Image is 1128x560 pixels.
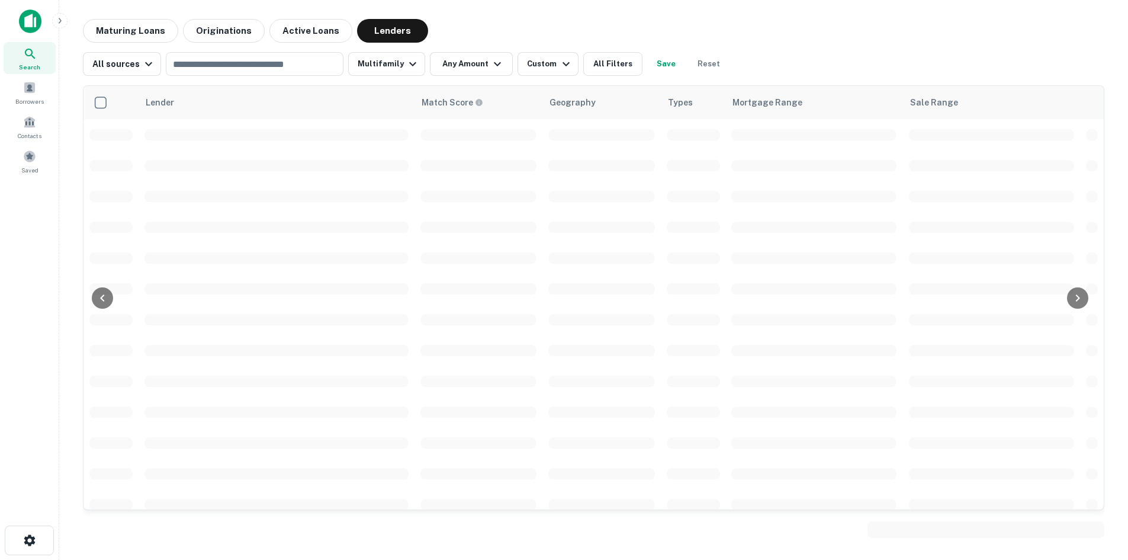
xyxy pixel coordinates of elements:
img: capitalize-icon.png [19,9,41,33]
a: Contacts [4,111,56,143]
th: Mortgage Range [725,86,902,119]
button: Any Amount [430,52,513,76]
th: Sale Range [903,86,1080,119]
iframe: Chat Widget [1069,465,1128,522]
div: Types [668,95,693,110]
button: Lenders [357,19,428,43]
div: Capitalize uses an advanced AI algorithm to match your search with the best lender. The match sco... [422,96,483,109]
a: Borrowers [4,76,56,108]
div: Mortgage Range [732,95,802,110]
div: Custom [527,57,573,71]
button: Reset [690,52,728,76]
span: Saved [21,165,38,175]
a: Search [4,42,56,74]
th: Types [661,86,726,119]
div: Lender [146,95,174,110]
div: Geography [549,95,596,110]
button: Save your search to get updates of matches that match your search criteria. [647,52,685,76]
button: All sources [83,52,161,76]
h6: Match Score [422,96,481,109]
button: Custom [518,52,578,76]
button: All Filters [583,52,642,76]
div: All sources [92,57,156,71]
button: Maturing Loans [83,19,178,43]
th: Lender [139,86,414,119]
a: Saved [4,145,56,177]
th: Geography [542,86,661,119]
div: Sale Range [910,95,958,110]
span: Borrowers [15,97,44,106]
button: Active Loans [269,19,352,43]
button: Originations [183,19,265,43]
span: Search [19,62,40,72]
button: Multifamily [348,52,425,76]
th: Capitalize uses an advanced AI algorithm to match your search with the best lender. The match sco... [414,86,542,119]
span: Contacts [18,131,41,140]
